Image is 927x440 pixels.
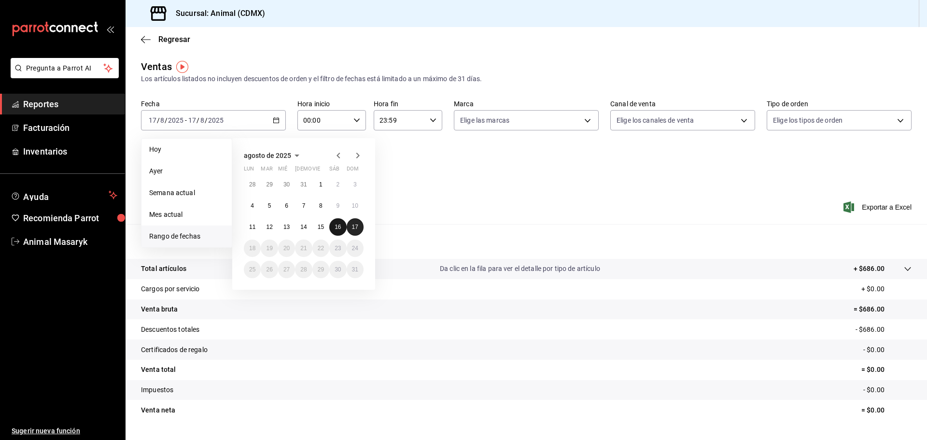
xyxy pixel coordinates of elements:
h3: Sucursal: Animal (CDMX) [168,8,265,19]
abbr: 19 de agosto de 2025 [266,245,272,252]
button: 20 de agosto de 2025 [278,240,295,257]
button: 4 de agosto de 2025 [244,197,261,214]
button: 28 de agosto de 2025 [295,261,312,278]
button: 16 de agosto de 2025 [329,218,346,236]
button: agosto de 2025 [244,150,303,161]
abbr: 16 de agosto de 2025 [335,224,341,230]
input: -- [188,116,197,124]
span: Pregunta a Parrot AI [26,63,104,73]
button: 26 de agosto de 2025 [261,261,278,278]
button: 28 de julio de 2025 [244,176,261,193]
p: - $0.00 [863,385,912,395]
button: 30 de agosto de 2025 [329,261,346,278]
span: Inventarios [23,145,117,158]
button: 13 de agosto de 2025 [278,218,295,236]
a: Pregunta a Parrot AI [7,70,119,80]
span: Ayuda [23,189,105,201]
abbr: 23 de agosto de 2025 [335,245,341,252]
abbr: 11 de agosto de 2025 [249,224,255,230]
abbr: 29 de agosto de 2025 [318,266,324,273]
label: Tipo de orden [767,100,912,107]
p: - $686.00 [856,325,912,335]
p: Resumen [141,236,912,247]
label: Fecha [141,100,286,107]
button: 22 de agosto de 2025 [312,240,329,257]
abbr: 22 de agosto de 2025 [318,245,324,252]
abbr: lunes [244,166,254,176]
span: agosto de 2025 [244,152,291,159]
span: - [185,116,187,124]
button: 3 de agosto de 2025 [347,176,364,193]
span: Animal Masaryk [23,235,117,248]
span: / [205,116,208,124]
abbr: 1 de agosto de 2025 [319,181,323,188]
span: Sugerir nueva función [12,426,117,436]
button: 18 de agosto de 2025 [244,240,261,257]
abbr: 13 de agosto de 2025 [283,224,290,230]
p: + $686.00 [854,264,885,274]
span: Recomienda Parrot [23,212,117,225]
p: Venta bruta [141,304,178,314]
span: Rango de fechas [149,231,224,241]
label: Hora fin [374,100,442,107]
button: Regresar [141,35,190,44]
span: Elige los canales de venta [617,115,694,125]
span: / [157,116,160,124]
div: Los artículos listados no incluyen descuentos de orden y el filtro de fechas está limitado a un m... [141,74,912,84]
abbr: jueves [295,166,352,176]
p: + $0.00 [861,284,912,294]
abbr: 24 de agosto de 2025 [352,245,358,252]
abbr: 9 de agosto de 2025 [336,202,339,209]
input: ---- [168,116,184,124]
img: Tooltip marker [176,61,188,73]
button: 21 de agosto de 2025 [295,240,312,257]
button: 29 de agosto de 2025 [312,261,329,278]
button: 24 de agosto de 2025 [347,240,364,257]
button: 14 de agosto de 2025 [295,218,312,236]
abbr: 25 de agosto de 2025 [249,266,255,273]
abbr: 31 de julio de 2025 [300,181,307,188]
button: 23 de agosto de 2025 [329,240,346,257]
p: = $686.00 [854,304,912,314]
input: -- [200,116,205,124]
p: Impuestos [141,385,173,395]
button: 31 de julio de 2025 [295,176,312,193]
abbr: 15 de agosto de 2025 [318,224,324,230]
button: 5 de agosto de 2025 [261,197,278,214]
button: 9 de agosto de 2025 [329,197,346,214]
button: Exportar a Excel [845,201,912,213]
button: 19 de agosto de 2025 [261,240,278,257]
span: Facturación [23,121,117,134]
p: Certificados de regalo [141,345,208,355]
span: Elige los tipos de orden [773,115,843,125]
button: 2 de agosto de 2025 [329,176,346,193]
button: 29 de julio de 2025 [261,176,278,193]
abbr: 10 de agosto de 2025 [352,202,358,209]
p: Total artículos [141,264,186,274]
abbr: sábado [329,166,339,176]
abbr: 3 de agosto de 2025 [353,181,357,188]
span: Regresar [158,35,190,44]
button: Pregunta a Parrot AI [11,58,119,78]
p: = $0.00 [861,365,912,375]
p: Venta total [141,365,176,375]
abbr: 28 de agosto de 2025 [300,266,307,273]
button: 27 de agosto de 2025 [278,261,295,278]
label: Hora inicio [297,100,366,107]
abbr: 4 de agosto de 2025 [251,202,254,209]
p: Da clic en la fila para ver el detalle por tipo de artículo [440,264,600,274]
p: Cargos por servicio [141,284,200,294]
span: Elige las marcas [460,115,509,125]
input: -- [148,116,157,124]
abbr: 21 de agosto de 2025 [300,245,307,252]
span: Hoy [149,144,224,155]
abbr: 17 de agosto de 2025 [352,224,358,230]
span: Mes actual [149,210,224,220]
abbr: martes [261,166,272,176]
abbr: 12 de agosto de 2025 [266,224,272,230]
p: Descuentos totales [141,325,199,335]
input: ---- [208,116,224,124]
input: -- [160,116,165,124]
abbr: 27 de agosto de 2025 [283,266,290,273]
span: Ayer [149,166,224,176]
